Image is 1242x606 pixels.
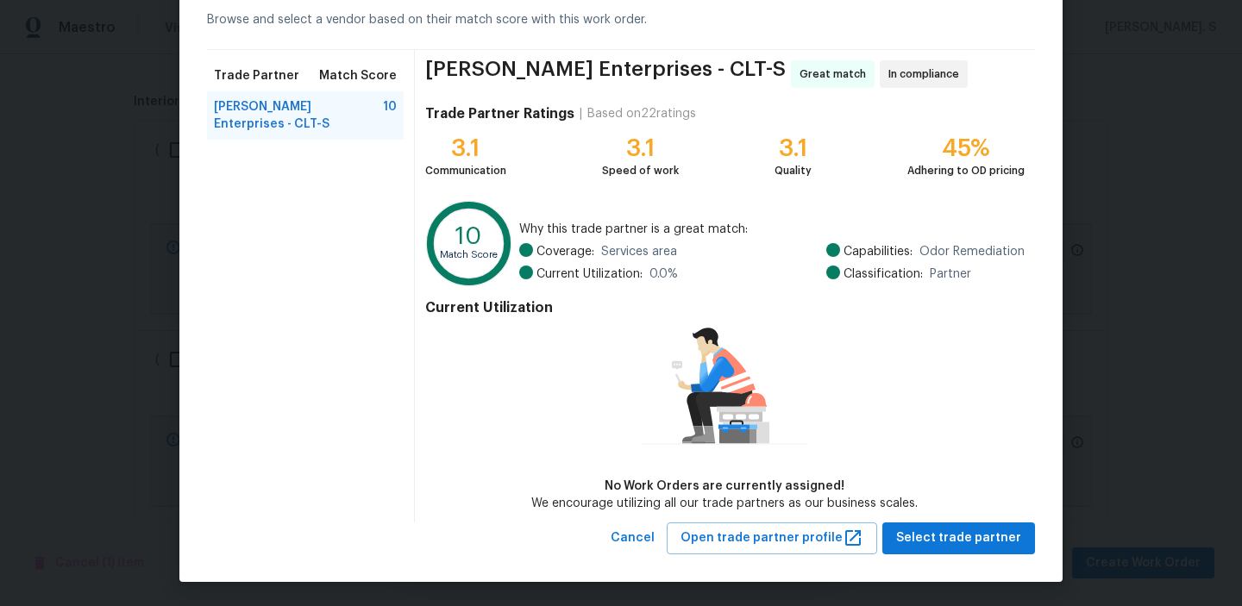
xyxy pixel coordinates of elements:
span: Capabilities: [844,243,913,260]
span: [PERSON_NAME] Enterprises - CLT-S [425,60,786,88]
span: Match Score [319,67,397,84]
text: 10 [455,224,482,248]
div: Speed of work [602,162,679,179]
span: Classification: [844,266,923,283]
button: Cancel [604,522,662,554]
div: | [574,105,587,122]
span: Why this trade partner is a great match: [519,221,1025,238]
span: [PERSON_NAME] Enterprises - CLT-S [214,98,383,133]
button: Open trade partner profile [667,522,877,554]
span: Select trade partner [896,528,1021,549]
h4: Trade Partner Ratings [425,105,574,122]
div: 45% [907,140,1025,157]
div: Adhering to OD pricing [907,162,1025,179]
span: In compliance [888,66,966,83]
h4: Current Utilization [425,299,1025,316]
div: 3.1 [775,140,812,157]
span: Current Utilization: [536,266,643,283]
button: Select trade partner [882,522,1035,554]
span: 0.0 % [649,266,678,283]
span: Odor Remediation [919,243,1025,260]
span: 10 [383,98,397,133]
text: Match Score [440,250,498,259]
div: Communication [425,162,506,179]
span: Partner [930,266,971,283]
div: 3.1 [425,140,506,157]
div: 3.1 [602,140,679,157]
span: Services area [601,243,677,260]
div: No Work Orders are currently assigned! [531,478,918,495]
span: Open trade partner profile [681,528,863,549]
div: Quality [775,162,812,179]
span: Great match [800,66,873,83]
span: Coverage: [536,243,594,260]
div: Based on 22 ratings [587,105,696,122]
span: Cancel [611,528,655,549]
span: Trade Partner [214,67,299,84]
div: We encourage utilizing all our trade partners as our business scales. [531,495,918,512]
